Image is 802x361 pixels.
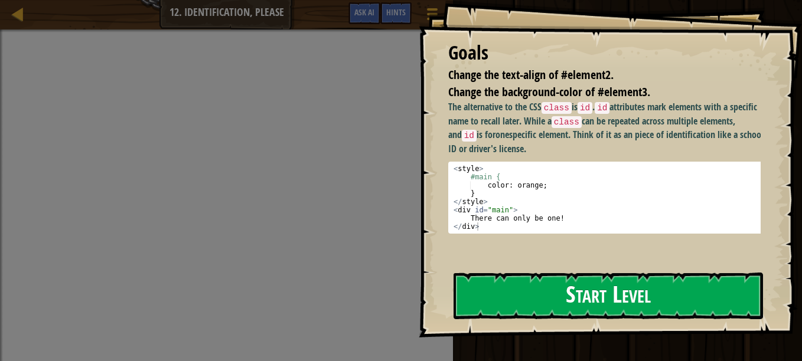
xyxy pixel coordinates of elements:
[454,273,763,319] button: Start Level
[348,2,380,24] button: Ask AI
[448,40,761,67] div: Goals
[418,2,447,30] button: Show game menu
[462,130,477,142] code: id
[448,67,614,83] span: Change the text-align of #element2.
[354,6,374,18] span: Ask AI
[552,116,582,128] code: class
[386,6,406,18] span: Hints
[448,100,770,156] p: The alternative to the CSS is . attributes mark elements with a specific name to recall later. Wh...
[542,102,572,114] code: class
[433,67,758,84] li: Change the text-align of #element2.
[448,84,650,100] span: Change the background-color of #element3.
[595,102,609,114] code: id
[578,102,592,114] code: id
[495,128,509,141] strong: one
[433,84,758,101] li: Change the background-color of #element3.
